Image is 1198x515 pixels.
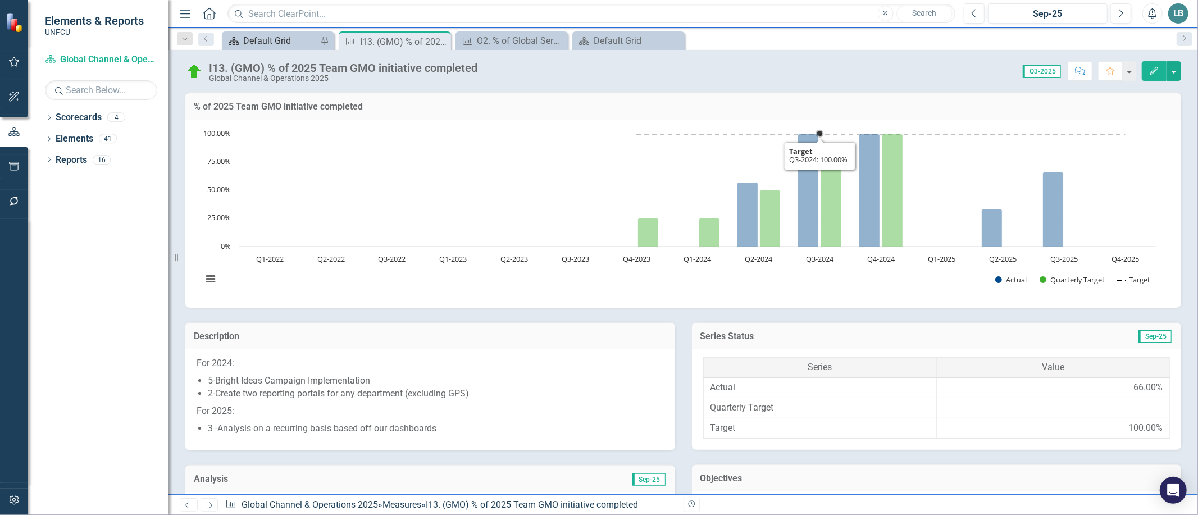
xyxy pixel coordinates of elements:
[1050,275,1105,285] text: Quarterly Target
[45,53,157,66] a: Global Channel & Operations 2025
[99,134,117,144] div: 41
[806,254,834,264] text: Q3-2024
[242,499,378,510] a: Global Channel & Operations 2025
[1023,65,1061,78] span: Q3-2025
[194,331,667,341] h3: Description
[317,254,345,264] text: Q2-2022
[1043,172,1064,247] path: Q3-2025, 66. Actual.
[225,34,317,48] a: Default Grid
[439,254,467,264] text: Q1-2023
[221,241,231,251] text: 0%
[56,133,93,145] a: Elements
[1129,275,1150,285] text: Target
[202,271,218,286] button: View chart menu, Chart
[896,6,953,21] button: Search
[197,128,1161,297] svg: Interactive chart
[45,28,144,37] small: UNFCU
[638,218,659,247] path: Q4-2023, 25. Quarterly Target.
[684,254,712,264] text: Q1-2024
[575,34,682,48] a: Default Grid
[1006,275,1027,285] text: Actual
[699,218,720,247] path: Q1-2024, 25. Quarterly Target.
[703,358,936,378] th: Series
[821,162,842,247] path: Q3-2024, 75. Quarterly Target.
[623,254,650,264] text: Q4-2023
[1138,330,1172,343] span: Sep-25
[703,418,936,438] td: Target
[197,403,664,420] p: For 2025:
[988,3,1108,24] button: Sep-25
[594,34,682,48] div: Default Grid
[243,34,317,48] div: Default Grid
[45,14,144,28] span: Elements & Reports
[227,4,955,24] input: Search ClearPoint...
[1040,275,1106,285] button: Show Quarterly Target
[1168,3,1188,24] button: LB
[256,254,284,264] text: Q1-2022
[990,254,1017,264] text: Q2-2025
[500,254,528,264] text: Q2-2023
[207,156,231,166] text: 75.00%
[208,388,664,400] li: 2-Create two reporting portals for any department (excluding GPS)
[225,499,675,512] div: » »
[197,128,1170,297] div: Chart. Highcharts interactive chart.
[56,111,102,124] a: Scorecards
[207,184,231,194] text: 50.00%
[477,34,565,48] div: O2. % of Global Service Delivery Staff accessing Panviva Homepage & Announcements
[817,130,823,136] path: Q3-2024, 100. Target.
[745,254,773,264] text: Q2-2024
[1117,275,1151,285] button: Show Target
[379,254,406,264] text: Q3-2022
[912,8,936,17] span: Search
[56,154,87,167] a: Reports
[185,62,203,80] img: On Target
[737,182,758,247] path: Q2-2024, 57.14. Actual.
[700,473,1173,484] h3: Objectives
[882,134,903,247] path: Q4-2024, 100. Quarterly Target.
[995,275,1027,285] button: Show Actual
[798,134,819,247] path: Q3-2024, 100. Actual.
[562,254,589,264] text: Q3-2023
[703,398,936,418] td: Quarterly Target
[208,422,664,435] li: 3 -Analysis on a recurring basis based off our dashboards
[867,254,895,264] text: Q4-2024
[632,473,666,486] span: Sep-25
[1112,254,1139,264] text: Q4-2025
[208,375,664,388] li: 5-Bright Ideas Campaign Implementation
[700,331,990,341] h3: Series Status
[360,35,448,49] div: I13. (GMO) % of 2025 Team GMO initiative completed
[45,80,157,100] input: Search Below...
[703,378,936,398] td: Actual
[1050,254,1078,264] text: Q3-2025
[209,74,477,83] div: Global Channel & Operations 2025
[197,357,664,372] p: For 2024:
[209,62,477,74] div: I13. (GMO) % of 2025 Team GMO initiative completed
[203,128,231,138] text: 100.00%
[194,102,1173,112] h3: % of 2025 Team GMO initiative completed
[760,190,781,247] path: Q2-2024, 50. Quarterly Target.
[107,113,125,122] div: 4
[382,499,421,510] a: Measures
[270,129,1127,137] g: Target, series 3 of 3. Line with 15 data points.
[207,212,231,222] text: 25.00%
[194,474,430,484] h3: Analysis
[6,12,25,32] img: ClearPoint Strategy
[458,34,565,48] a: O2. % of Global Service Delivery Staff accessing Panviva Homepage & Announcements
[1160,477,1187,504] div: Open Intercom Messenger
[426,499,638,510] div: I13. (GMO) % of 2025 Team GMO initiative completed
[1128,422,1163,435] div: 100.00%
[982,209,1003,247] path: Q2-2025, 33. Actual.
[859,134,880,247] path: Q4-2024, 100. Actual.
[1133,381,1163,394] div: 66.00%
[992,7,1104,21] div: Sep-25
[936,358,1169,378] th: Value
[928,254,956,264] text: Q1-2025
[93,155,111,165] div: 16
